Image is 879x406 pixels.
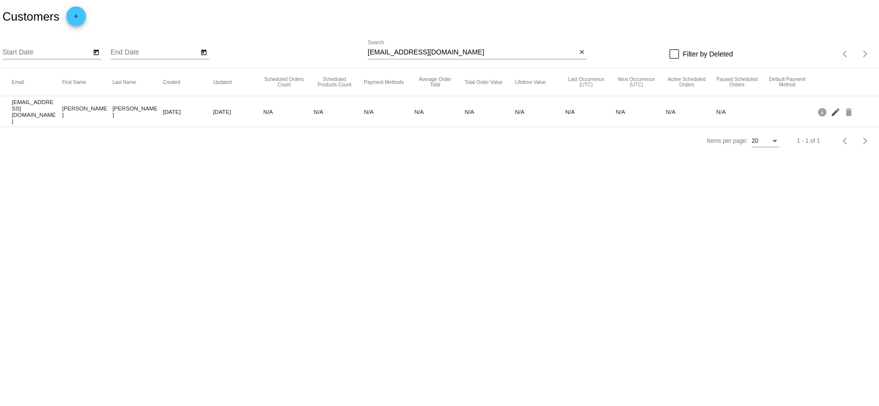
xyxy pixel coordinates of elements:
mat-cell: N/A [666,106,716,117]
input: Search [368,49,577,56]
div: Items per page: [707,137,747,144]
mat-icon: edit [830,104,842,119]
mat-icon: info [817,104,829,119]
button: Next page [855,44,875,64]
button: Next page [855,131,875,151]
button: Change sorting for UpdatedUtc [213,79,232,85]
h2: Customers [2,10,59,24]
button: Change sorting for ScheduledOrderLTV [515,79,546,85]
mat-icon: delete [844,104,855,119]
mat-cell: N/A [716,106,767,117]
button: Open calendar [199,47,209,57]
mat-cell: [DATE] [163,106,213,117]
input: Start Date [2,49,91,56]
button: Change sorting for CreatedUtc [163,79,180,85]
button: Clear [577,48,587,58]
span: 20 [752,137,758,144]
mat-cell: N/A [263,106,313,117]
button: Change sorting for AverageScheduledOrderTotal [414,77,456,87]
button: Previous page [836,44,855,64]
mat-cell: N/A [515,106,565,117]
mat-cell: N/A [465,106,515,117]
mat-cell: [EMAIL_ADDRESS][DOMAIN_NAME] [12,96,62,127]
mat-cell: N/A [616,106,666,117]
mat-cell: N/A [565,106,615,117]
button: Change sorting for ActiveScheduledOrdersCount [666,77,707,87]
mat-cell: [DATE] [213,106,263,117]
mat-icon: add [70,13,82,25]
mat-cell: N/A [314,106,364,117]
button: Change sorting for PausedScheduledOrdersCount [716,77,758,87]
mat-cell: N/A [364,106,414,117]
mat-cell: N/A [414,106,465,117]
button: Change sorting for TotalScheduledOrdersCount [263,77,304,87]
mat-select: Items per page: [752,138,779,145]
button: Open calendar [91,47,101,57]
button: Previous page [836,131,855,151]
input: End Date [110,49,199,56]
button: Change sorting for PaymentMethodsCount [364,79,404,85]
button: Change sorting for NextScheduledOrderOccurrenceUtc [616,77,657,87]
mat-icon: close [578,49,585,56]
button: Change sorting for DefaultPaymentMethod [767,77,808,87]
button: Change sorting for TotalProductsScheduledCount [314,77,355,87]
button: Change sorting for LastName [112,79,136,85]
button: Change sorting for Email [12,79,24,85]
button: Change sorting for TotalScheduledOrderValue [465,79,502,85]
div: 1 - 1 of 1 [797,137,820,144]
span: Filter by Deleted [683,48,733,60]
button: Change sorting for FirstName [62,79,86,85]
mat-cell: [PERSON_NAME] [112,103,163,120]
button: Change sorting for LastScheduledOrderOccurrenceUtc [565,77,606,87]
mat-cell: [PERSON_NAME] [62,103,112,120]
